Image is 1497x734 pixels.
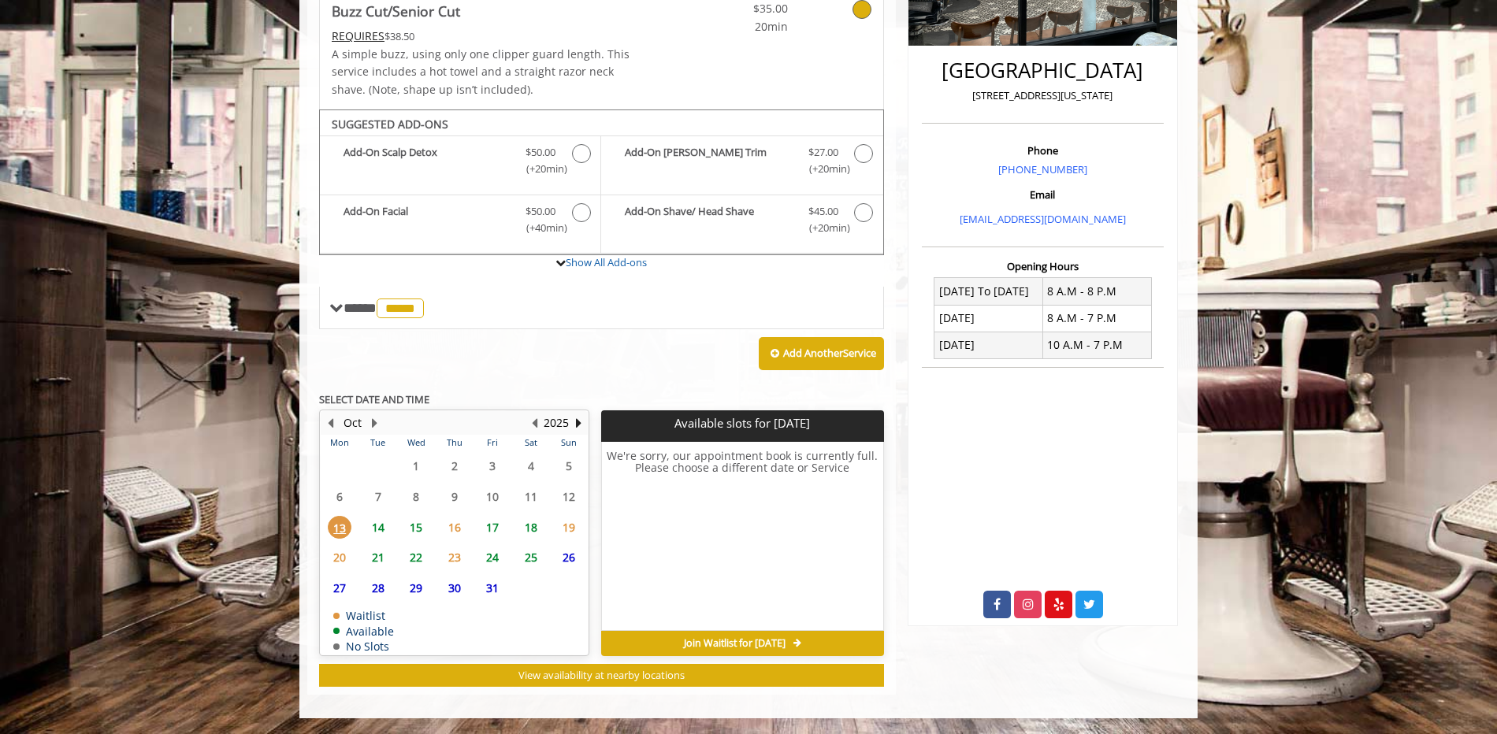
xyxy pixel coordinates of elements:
h3: Opening Hours [922,261,1164,272]
span: 16 [443,516,466,539]
button: View availability at nearby locations [319,664,884,687]
td: Select day29 [397,573,435,603]
td: Waitlist [333,610,394,621]
td: Available [333,625,394,637]
button: Previous Year [528,414,540,432]
span: (+20min ) [800,161,846,177]
td: Select day25 [511,542,549,573]
p: [STREET_ADDRESS][US_STATE] [926,87,1160,104]
b: SELECT DATE AND TIME [319,392,429,406]
span: 20min [695,18,788,35]
td: No Slots [333,640,394,652]
th: Fri [474,435,511,450]
span: 14 [366,516,390,539]
b: Add Another Service [783,346,876,360]
h2: [GEOGRAPHIC_DATA] [926,59,1160,82]
th: Sat [511,435,549,450]
td: Select day13 [321,512,358,543]
b: Add-On Shave/ Head Shave [625,203,792,236]
p: A simple buzz, using only one clipper guard length. This service includes a hot towel and a strai... [332,46,648,98]
button: Oct [344,414,362,432]
td: Select day24 [474,542,511,573]
td: Select day20 [321,542,358,573]
span: 22 [404,546,428,569]
span: (+20min ) [518,161,564,177]
th: Mon [321,435,358,450]
th: Thu [435,435,473,450]
span: 19 [557,516,581,539]
span: 20 [328,546,351,569]
span: 27 [328,576,351,599]
span: 25 [519,546,543,569]
span: $45.00 [808,203,838,220]
td: Select day27 [321,573,358,603]
a: [EMAIL_ADDRESS][DOMAIN_NAME] [960,212,1126,226]
td: Select day19 [550,512,589,543]
span: $50.00 [526,203,555,220]
span: $50.00 [526,144,555,161]
span: 28 [366,576,390,599]
span: 17 [481,516,504,539]
a: Show All Add-ons [566,255,647,269]
div: Buzz Cut/Senior Cut Add-onS [319,109,884,256]
td: Select day26 [550,542,589,573]
span: 23 [443,546,466,569]
th: Wed [397,435,435,450]
td: Select day31 [474,573,511,603]
td: Select day15 [397,512,435,543]
a: [PHONE_NUMBER] [998,162,1087,176]
button: 2025 [544,414,569,432]
td: [DATE] [934,332,1043,358]
button: Next Year [572,414,585,432]
td: 10 A.M - 7 P.M [1042,332,1151,358]
span: $27.00 [808,144,838,161]
td: [DATE] [934,305,1043,332]
label: Add-On Facial [328,203,592,240]
td: Select day23 [435,542,473,573]
h3: Phone [926,145,1160,156]
td: Select day22 [397,542,435,573]
h6: We're sorry, our appointment book is currently full. Please choose a different date or Service [602,450,882,625]
span: 15 [404,516,428,539]
b: Add-On Scalp Detox [344,144,510,177]
td: Select day30 [435,573,473,603]
button: Next Month [368,414,381,432]
span: View availability at nearby locations [518,668,685,682]
td: [DATE] To [DATE] [934,278,1043,305]
b: SUGGESTED ADD-ONS [332,117,448,132]
label: Add-On Beard Trim [609,144,875,181]
b: Add-On [PERSON_NAME] Trim [625,144,792,177]
span: 18 [519,516,543,539]
p: Available slots for [DATE] [607,417,877,430]
td: 8 A.M - 8 P.M [1042,278,1151,305]
td: 8 A.M - 7 P.M [1042,305,1151,332]
span: This service needs some Advance to be paid before we block your appointment [332,28,384,43]
span: 29 [404,576,428,599]
span: Join Waitlist for [DATE] [684,637,786,650]
div: $38.50 [332,28,648,45]
label: Add-On Shave/ Head Shave [609,203,875,240]
span: 24 [481,546,504,569]
span: 21 [366,546,390,569]
span: 26 [557,546,581,569]
th: Sun [550,435,589,450]
button: Previous Month [324,414,336,432]
span: (+40min ) [518,220,564,236]
td: Select day18 [511,512,549,543]
td: Select day16 [435,512,473,543]
td: Select day21 [358,542,396,573]
button: Add AnotherService [759,337,884,370]
span: (+20min ) [800,220,846,236]
td: Select day28 [358,573,396,603]
td: Select day17 [474,512,511,543]
label: Add-On Scalp Detox [328,144,592,181]
span: 30 [443,576,466,599]
span: 13 [328,516,351,539]
th: Tue [358,435,396,450]
span: 31 [481,576,504,599]
b: Add-On Facial [344,203,510,236]
h3: Email [926,189,1160,200]
td: Select day14 [358,512,396,543]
